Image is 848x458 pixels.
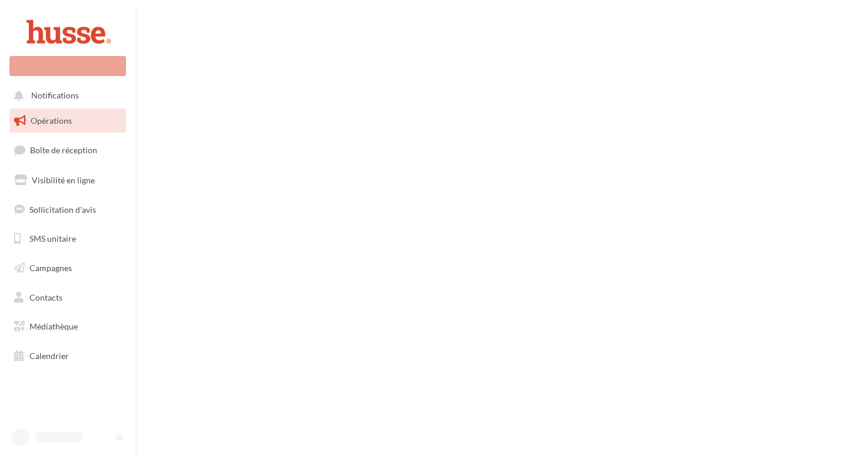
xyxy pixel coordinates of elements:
a: Opérations [7,108,128,133]
a: Sollicitation d'avis [7,197,128,222]
div: Nouvelle campagne [9,56,126,76]
a: Calendrier [7,344,128,368]
span: Visibilité en ligne [32,175,95,185]
a: Campagnes [7,256,128,281]
span: Boîte de réception [30,145,97,155]
span: Contacts [29,292,62,302]
a: Boîte de réception [7,137,128,163]
span: Sollicitation d'avis [29,204,96,214]
a: Médiathèque [7,314,128,339]
span: Calendrier [29,351,69,361]
span: SMS unitaire [29,233,76,243]
a: SMS unitaire [7,226,128,251]
span: Campagnes [29,263,72,273]
a: Visibilité en ligne [7,168,128,193]
a: Contacts [7,285,128,310]
span: Opérations [31,116,72,126]
span: Notifications [31,91,79,101]
span: Médiathèque [29,321,78,331]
